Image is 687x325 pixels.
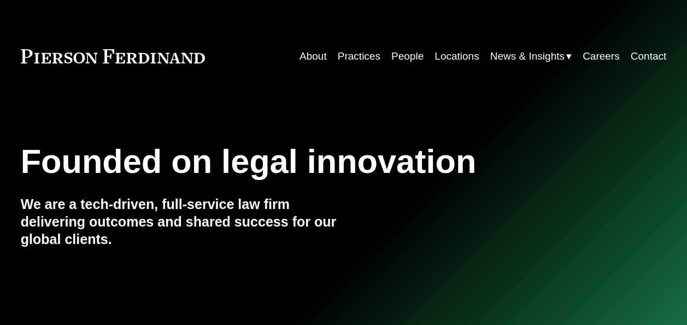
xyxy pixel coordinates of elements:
[300,46,327,67] a: About
[490,46,572,67] a: folder dropdown
[391,46,424,67] a: People
[21,142,559,181] h1: Founded on legal innovation
[21,196,344,248] h4: We are a tech-driven, full-service law firm delivering outcomes and shared success for our global...
[338,46,380,67] a: Practices
[490,47,565,66] span: News & Insights
[434,46,479,67] a: Locations
[631,46,666,67] a: Contact
[583,46,620,67] a: Careers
